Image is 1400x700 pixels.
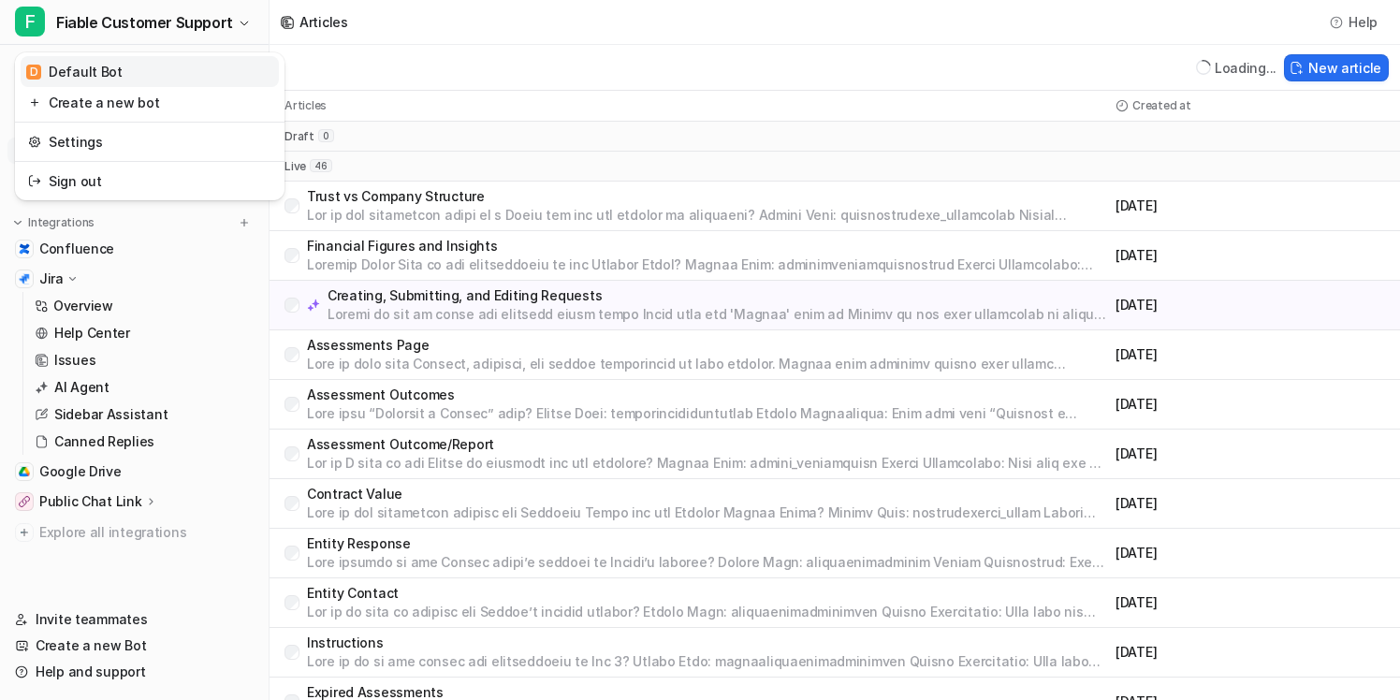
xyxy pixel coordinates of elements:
[15,52,284,200] div: FFiable Customer Support
[26,65,41,80] span: D
[21,166,279,197] a: Sign out
[26,62,123,81] div: Default Bot
[56,9,233,36] span: Fiable Customer Support
[28,132,41,152] img: reset
[21,126,279,157] a: Settings
[28,171,41,191] img: reset
[15,7,45,36] span: F
[21,87,279,118] a: Create a new bot
[28,93,41,112] img: reset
